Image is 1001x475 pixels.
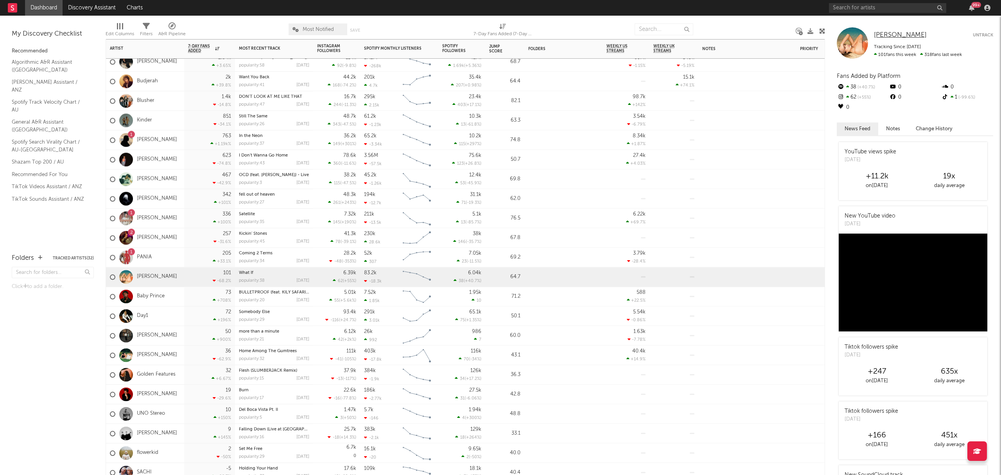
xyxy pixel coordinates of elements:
div: 74.8 [489,135,520,145]
div: 230k [364,231,375,236]
div: Filters [140,20,152,42]
div: +142 % [628,103,646,108]
a: What If [239,271,253,275]
span: 7-Day Fans Added [188,44,213,53]
span: -19.3 % [467,201,480,205]
input: Search for folders... [12,267,94,278]
div: -13.5k [364,220,381,225]
div: Edit Columns [106,29,134,39]
div: OCD (feat. Chloe Dadd) - Live [239,173,309,177]
div: popularity: 3 [239,181,262,185]
div: -5.19 % [677,63,694,68]
div: Satellite [239,212,309,216]
div: 851 [223,114,231,119]
div: -1.15 % [629,63,646,68]
span: Tracking Since: [DATE] [874,45,921,49]
span: -11.6 % [342,162,355,166]
div: ( ) [330,239,356,245]
a: [PERSON_NAME] [137,332,177,339]
div: 38k [473,231,481,236]
span: -39.1 % [342,240,355,245]
span: 318 fans last week [874,52,962,57]
span: 92 [337,64,342,68]
span: 207 [456,84,463,88]
div: 98.7k [633,94,646,99]
div: +11.2k [841,172,913,181]
span: +297 % [466,142,480,147]
a: [PERSON_NAME] [137,234,177,241]
svg: Chart title [399,248,434,267]
div: 31.1k [470,192,481,197]
svg: Chart title [399,209,434,228]
a: TikTok Videos Assistant / ANZ [12,182,86,191]
span: Weekly UK Streams [653,44,683,53]
div: ( ) [452,161,481,166]
div: 50.7 [489,155,520,164]
span: 244 [334,103,341,108]
div: -31.6 % [213,239,231,245]
div: Kickin' Stones [239,232,309,236]
a: [PERSON_NAME] [137,58,177,65]
button: News Feed [837,122,878,135]
span: Weekly US Streams [606,44,634,53]
div: 17.2M [364,55,377,60]
div: Want You Back [239,75,309,79]
div: New YouTube video [845,212,895,220]
div: -3.34k [364,142,382,147]
div: ( ) [452,103,481,108]
div: -12.7k [364,200,381,205]
input: Search... [635,23,693,35]
div: 38.2k [344,173,356,178]
div: 10.2k [469,133,481,139]
div: popularity: 47 [239,103,265,107]
span: -11.3 % [343,103,355,108]
div: 114k [346,55,356,60]
a: [PERSON_NAME] [137,352,177,358]
div: 6.22k [633,212,646,217]
a: [PERSON_NAME] [137,156,177,163]
div: +69.7 % [626,220,646,225]
span: 123 [457,162,464,166]
div: ( ) [328,83,356,88]
div: YouTube views spike [845,148,896,156]
div: +4.03 % [626,161,646,166]
div: [DATE] [296,103,309,107]
span: 71 [461,201,466,205]
div: ( ) [328,161,356,166]
div: +1.19k % [210,142,231,147]
a: Holding Your Hand [239,466,278,471]
div: Click to add a folder. [12,282,94,291]
div: 63.3 [489,116,520,125]
div: I Got Love (feat. Nate Dogg) [239,56,309,60]
span: Most Notified [303,27,334,32]
div: 7-Day Fans Added (7-Day Fans Added) [474,29,532,39]
a: Baby Prince [137,293,165,300]
div: 623 [222,153,231,158]
div: 2k [226,75,231,80]
span: 403 [457,103,465,108]
div: popularity: 37 [239,142,264,146]
div: My Discovery Checklist [12,29,94,39]
div: 1.4k [222,94,231,99]
div: 7.32k [344,212,356,217]
div: 48.7k [343,114,356,119]
svg: Chart title [399,111,434,130]
div: [DATE] [296,142,309,146]
span: -74.2 % [341,84,355,88]
div: 82.1 [489,96,520,106]
span: +17.1 % [466,103,480,108]
a: Spotify Track Velocity Chart / AU [12,98,86,114]
span: 343 [333,123,340,127]
span: 145 [333,221,340,225]
svg: Chart title [399,150,434,169]
div: 0 [889,92,941,103]
div: +74.1 % [676,83,694,88]
div: 36.2k [344,133,356,139]
div: popularity: 41 [239,83,264,87]
div: 194k [364,192,375,197]
a: [PERSON_NAME] Assistant / ANZ [12,78,86,94]
span: 13 [461,123,465,127]
a: Shazam Top 200 / AU [12,158,86,166]
div: 0 [889,82,941,92]
div: 837k [634,55,646,60]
